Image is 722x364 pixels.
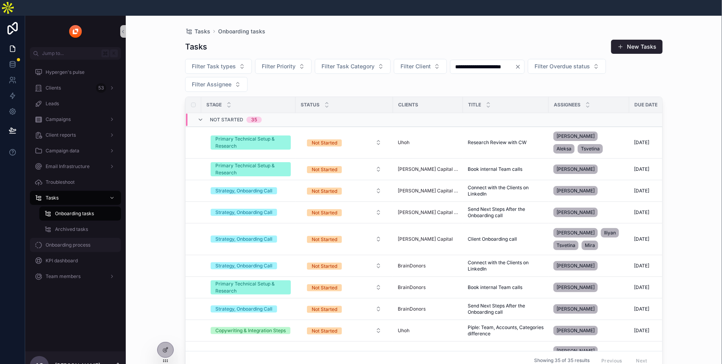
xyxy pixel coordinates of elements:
[30,269,121,284] a: Team members
[30,65,121,79] a: Hypergen's pulse
[634,139,668,146] a: [DATE]
[585,242,595,249] span: Mira
[301,162,388,176] button: Select Button
[634,306,668,312] a: [DATE]
[300,205,388,220] a: Select Button
[581,146,600,152] span: Tsvetina
[215,162,286,176] div: Primary Technical Setup & Research
[557,188,595,194] span: [PERSON_NAME]
[398,306,426,312] a: BrainDonors
[553,163,625,176] a: [PERSON_NAME]
[301,280,388,294] button: Select Button
[398,236,458,242] a: [PERSON_NAME] Capital
[634,166,668,172] a: [DATE]
[211,135,291,150] a: Primary Technical Setup & Research
[211,187,291,194] a: Strategy, Onboarding Call
[30,175,121,189] a: Troubleshoot
[398,102,418,108] span: Clients
[515,64,524,70] button: Clear
[400,62,431,70] span: Filter Client
[468,284,544,291] a: Book internal Team calls
[553,130,625,155] a: [PERSON_NAME]AleksaTsvetina
[46,148,79,154] span: Campaign data
[534,358,590,364] span: Showing 35 of 35 results
[215,135,286,150] div: Primary Technical Setup & Research
[557,230,595,236] span: [PERSON_NAME]
[30,112,121,126] a: Campaigns
[553,260,625,272] a: [PERSON_NAME]
[255,59,312,74] button: Select Button
[185,59,252,74] button: Select Button
[634,236,649,242] span: [DATE]
[468,206,544,219] a: Send Next Steps After the Onboarding call
[96,83,106,93] div: 53
[634,209,668,216] a: [DATE]
[468,284,522,291] span: Book internal Team calls
[553,227,625,252] a: [PERSON_NAME]IliyanTsvetinaMira
[300,280,388,295] a: Select Button
[215,305,272,313] div: Strategy, Onboarding Call
[634,284,649,291] span: [DATE]
[634,139,649,146] span: [DATE]
[30,254,121,268] a: KPI dashboard
[30,144,121,158] a: Campaign data
[215,236,272,243] div: Strategy, Onboarding Call
[468,139,527,146] span: Research Review with CW
[46,273,81,280] span: Team members
[398,209,458,216] a: [PERSON_NAME] Capital Partners
[215,187,272,194] div: Strategy, Onboarding Call
[300,258,388,273] a: Select Button
[604,230,616,236] span: Iliyan
[528,59,606,74] button: Select Button
[535,62,590,70] span: Filter Overdue status
[300,183,388,198] a: Select Button
[46,242,90,248] span: Onboarding process
[211,262,291,269] a: Strategy, Onboarding Call
[634,188,668,194] a: [DATE]
[468,236,544,242] a: Client Onboarding call
[46,195,59,201] span: Tasks
[398,188,458,194] a: [PERSON_NAME] Capital Partners
[30,128,121,142] a: Client reports
[301,135,388,150] button: Select Button
[634,306,649,312] span: [DATE]
[312,284,337,291] div: Not Started
[192,62,236,70] span: Filter Task types
[312,209,337,216] div: Not Started
[394,59,447,74] button: Select Button
[46,116,71,123] span: Campaigns
[557,166,595,172] span: [PERSON_NAME]
[218,27,265,35] span: Onboarding tasks
[192,80,231,88] span: Filter Assignee
[557,242,575,249] span: Tsvetina
[215,280,286,294] div: Primary Technical Setup & Research
[211,162,291,176] a: Primary Technical Setup & Research
[634,166,649,172] span: [DATE]
[557,133,595,139] span: [PERSON_NAME]
[30,97,121,111] a: Leads
[398,263,426,269] a: BrainDonors
[634,102,658,108] span: Due date
[185,41,207,52] h1: Tasks
[398,139,410,146] span: Uhoh
[468,303,544,315] span: Send Next Steps After the Onboarding call
[468,324,544,337] a: Piple: Team, Accounts, Categories difference
[398,327,410,334] span: Uhoh
[251,117,257,123] div: 35
[634,188,649,194] span: [DATE]
[211,209,291,216] a: Strategy, Onboarding Call
[557,284,595,291] span: [PERSON_NAME]
[468,185,544,197] a: Connect with the Clients on LinkedIn
[215,327,286,334] div: Copywriting & Integration Steps
[46,69,85,75] span: Hypergen's pulse
[468,102,481,108] span: Title
[398,166,458,172] a: [PERSON_NAME] Capital Partners
[301,302,388,316] button: Select Button
[468,260,544,272] a: Connect with the Clients on LinkedIn
[312,327,337,335] div: Not Started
